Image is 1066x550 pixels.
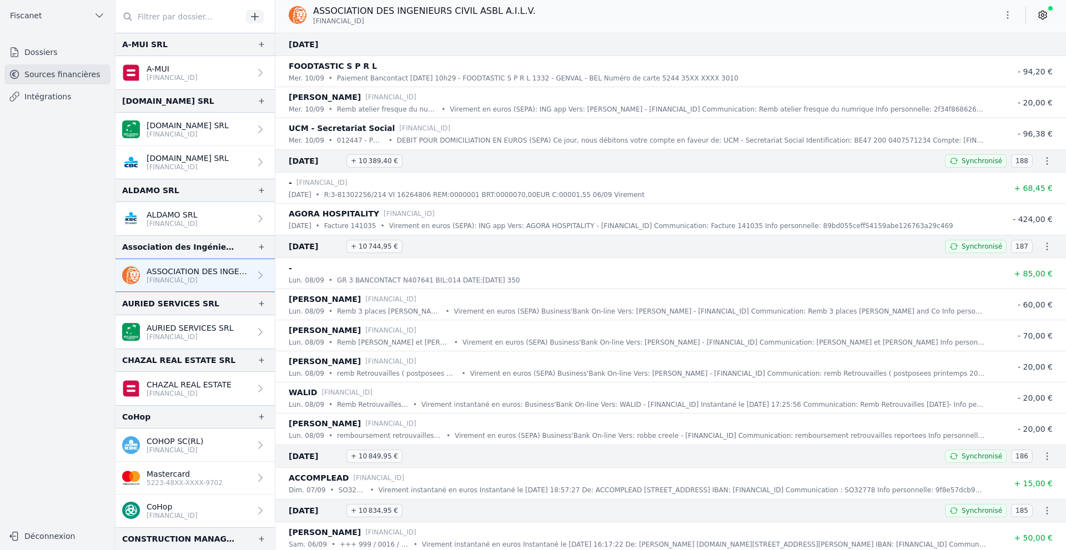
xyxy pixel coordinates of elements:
p: lun. 08/09 [289,337,324,348]
a: CHAZAL REAL ESTATE [FINANCIAL_ID] [115,372,275,405]
div: • [446,430,450,441]
p: [FINANCIAL_ID] [353,472,404,483]
p: mer. 10/09 [289,135,324,146]
p: [FINANCIAL_ID] [365,294,416,305]
div: • [441,104,445,115]
a: Sources financières [4,64,110,84]
p: AGORA HOSPITALITY [289,207,379,220]
p: DEBIT POUR DOMICILIATION EN EUROS (SEPA) Ce jour, nous débitons votre compte en faveur de: UCM - ... [397,135,986,146]
p: ASSOCIATION DES INGENIEURS CIVIL ASBL A.I.L.V. [313,4,535,18]
p: ALDAMO SRL [147,209,198,220]
div: • [316,189,320,200]
div: Association des Ingénieurs Civils Sortis de l'Université [DEMOGRAPHIC_DATA] de Louvain-Vereniging... [122,240,239,254]
p: lun. 08/09 [289,399,324,410]
img: belfius.png [122,64,140,82]
div: A-MUI SRL [122,38,168,51]
span: - 94,20 € [1018,67,1053,76]
p: Virement instantané en euros Instantané le [DATE] 16:17:22 De: [PERSON_NAME] [DOMAIN_NAME][STREET... [422,539,986,550]
p: [FINANCIAL_ID] [147,73,198,82]
p: Remb atelier fresque du numrique [337,104,437,115]
div: • [329,399,333,410]
span: - 70,00 € [1018,331,1053,340]
div: [DOMAIN_NAME] SRL [122,94,214,108]
span: + 10 834,95 € [346,504,403,517]
p: lun. 08/09 [289,275,324,286]
p: [PERSON_NAME] [289,355,361,368]
span: - 60,00 € [1018,300,1053,309]
div: • [329,275,333,286]
span: 187 [1011,240,1033,253]
p: lun. 08/09 [289,306,324,317]
span: Synchronisé [962,242,1002,251]
div: ALDAMO SRL [122,184,179,197]
p: Virement instantané en euros Instantané le [DATE] 18:57:27 De: ACCOMPLEAD [STREET_ADDRESS] IBAN: ... [379,485,986,496]
p: [FINANCIAL_ID] [365,92,416,103]
p: [FINANCIAL_ID] [384,208,435,219]
img: belfius.png [122,380,140,397]
img: triodosbank.png [122,502,140,519]
a: A-MUI [FINANCIAL_ID] [115,56,275,89]
button: Déconnexion [4,527,110,545]
p: Remb [PERSON_NAME] et [PERSON_NAME] [337,337,450,348]
p: [DOMAIN_NAME] SRL [147,153,229,164]
p: COHOP SC(RL) [147,436,203,447]
p: GR 3 BANCONTACT N407641 BIL:014 DATE:[DATE] 350 [337,275,520,286]
span: - 424,00 € [1013,215,1053,224]
span: 188 [1011,154,1033,168]
p: dim. 07/09 [289,485,325,496]
p: - [289,176,292,189]
p: Mastercard [147,468,223,480]
a: CoHop [FINANCIAL_ID] [115,495,275,527]
img: BNP_BE_BUSINESS_GEBABEBB.png [122,323,140,341]
p: AURIED SERVICES SRL [147,322,234,334]
p: +++ 999 / 0016 / 42606 +++ [340,539,409,550]
div: • [329,306,333,317]
span: Synchronisé [962,157,1002,165]
span: + 15,00 € [1014,479,1053,488]
p: ACCOMPLEAD [289,471,349,485]
a: Intégrations [4,87,110,107]
span: + 68,45 € [1014,184,1053,193]
p: [FINANCIAL_ID] [147,389,232,398]
a: Mastercard 5223-48XX-XXXX-9702 [115,462,275,495]
p: [FINANCIAL_ID] [147,130,229,139]
a: COHOP SC(RL) [FINANCIAL_ID] [115,428,275,462]
div: • [461,368,465,379]
p: 5223-48XX-XXXX-9702 [147,478,223,487]
p: ASSOCIATION DES INGENIEURS CIVIL ASBL A.I.L.V. [147,266,250,277]
p: Remb 3 places [PERSON_NAME] and Co [337,306,441,317]
p: mer. 10/09 [289,104,324,115]
span: + 10 849,95 € [346,450,403,463]
div: • [329,337,333,348]
span: [DATE] [289,240,342,253]
span: - 96,38 € [1018,129,1053,138]
p: Facture 141035 [324,220,376,231]
span: [DATE] [289,154,342,168]
div: • [329,368,333,379]
p: [PERSON_NAME] [289,324,361,337]
p: sam. 06/09 [289,539,327,550]
p: remb Retrouvailles ( postposees printemps 2026) [337,368,457,379]
div: • [330,485,334,496]
p: [FINANCIAL_ID] [147,276,250,285]
p: mer. 10/09 [289,73,324,84]
img: CBC_CREGBEBB.png [122,153,140,171]
span: [DATE] [289,38,342,51]
div: CHAZAL REAL ESTATE SRL [122,354,235,367]
span: Synchronisé [962,452,1002,461]
div: • [414,539,418,550]
span: + 10 744,95 € [346,240,403,253]
p: [FINANCIAL_ID] [147,163,229,171]
img: KBC_BRUSSELS_KREDBEBB.png [122,210,140,228]
span: + 10 389,40 € [346,154,403,168]
p: [FINANCIAL_ID] [365,356,416,367]
span: [DATE] [289,450,342,463]
span: 185 [1011,504,1033,517]
span: [DATE] [289,504,342,517]
input: Filtrer par dossier... [115,7,242,27]
a: ASSOCIATION DES INGENIEURS CIVIL ASBL A.I.L.V. [FINANCIAL_ID] [115,259,275,292]
p: A-MUI [147,63,198,74]
p: 012447 - PRELEV DU [DATE] - DET [337,135,384,146]
a: [DOMAIN_NAME] SRL [FINANCIAL_ID] [115,113,275,146]
a: ALDAMO SRL [FINANCIAL_ID] [115,202,275,235]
